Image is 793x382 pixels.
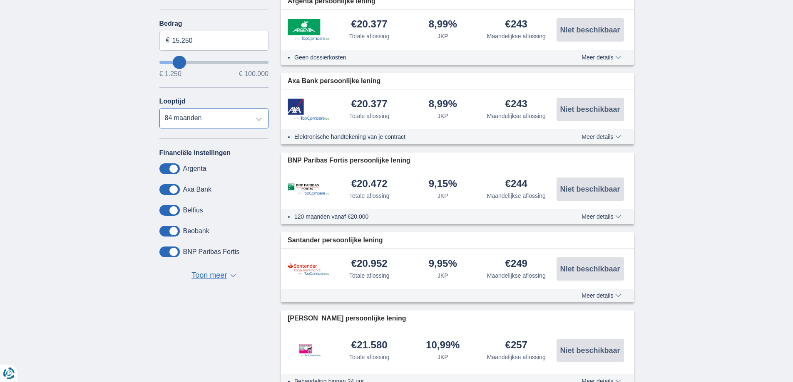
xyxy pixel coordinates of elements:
[429,19,457,30] div: 8,99%
[288,236,383,245] span: Santander persoonlijke lening
[438,271,448,280] div: JKP
[183,165,206,173] label: Argenta
[294,133,551,141] li: Elektronische handtekening van je contract
[294,212,551,221] li: 120 maanden vanaf €20.000
[230,274,236,277] span: ▼
[582,134,621,140] span: Meer details
[560,106,620,113] span: Niet beschikbaar
[183,186,211,193] label: Axa Bank
[288,263,329,276] img: product.pl.alt Santander
[189,270,239,281] button: Toon meer ▼
[183,227,209,235] label: Beobank
[505,259,527,270] div: €249
[288,99,329,121] img: product.pl.alt Axa Bank
[429,179,457,190] div: 9,15%
[582,214,621,219] span: Meer details
[288,335,329,365] img: product.pl.alt Leemans Kredieten
[505,340,527,351] div: €257
[505,179,527,190] div: €244
[426,340,460,351] div: 10,99%
[349,112,390,120] div: Totale aflossing
[557,18,624,42] button: Niet beschikbaar
[349,32,390,40] div: Totale aflossing
[159,149,231,157] label: Financiële instellingen
[560,185,620,193] span: Niet beschikbaar
[288,314,406,323] span: [PERSON_NAME] persoonlijke lening
[183,248,240,256] label: BNP Paribas Fortis
[349,271,390,280] div: Totale aflossing
[349,353,390,361] div: Totale aflossing
[351,340,388,351] div: €21.580
[183,207,203,214] label: Belfius
[349,192,390,200] div: Totale aflossing
[487,271,546,280] div: Maandelijkse aflossing
[438,192,448,200] div: JKP
[487,32,546,40] div: Maandelijkse aflossing
[575,54,627,61] button: Meer details
[575,292,627,299] button: Meer details
[351,179,388,190] div: €20.472
[487,353,546,361] div: Maandelijkse aflossing
[351,19,388,30] div: €20.377
[159,61,269,64] input: wantToBorrow
[582,54,621,60] span: Meer details
[560,26,620,34] span: Niet beschikbaar
[351,259,388,270] div: €20.952
[560,347,620,354] span: Niet beschikbaar
[487,192,546,200] div: Maandelijkse aflossing
[505,19,527,30] div: €243
[239,71,268,77] span: € 100.000
[429,259,457,270] div: 9,95%
[288,183,329,195] img: product.pl.alt BNP Paribas Fortis
[351,99,388,110] div: €20.377
[438,353,448,361] div: JKP
[557,257,624,281] button: Niet beschikbaar
[191,270,227,281] span: Toon meer
[560,265,620,273] span: Niet beschikbaar
[582,293,621,298] span: Meer details
[288,19,329,40] img: product.pl.alt Argenta
[505,99,527,110] div: €243
[288,156,410,165] span: BNP Paribas Fortis persoonlijke lening
[288,76,380,86] span: Axa Bank persoonlijke lening
[557,339,624,362] button: Niet beschikbaar
[438,112,448,120] div: JKP
[166,36,170,45] span: €
[557,177,624,201] button: Niet beschikbaar
[438,32,448,40] div: JKP
[294,53,551,62] li: Geen dossierkosten
[159,71,181,77] span: € 1.250
[575,213,627,220] button: Meer details
[159,20,269,27] label: Bedrag
[575,133,627,140] button: Meer details
[159,98,186,105] label: Looptijd
[487,112,546,120] div: Maandelijkse aflossing
[557,98,624,121] button: Niet beschikbaar
[429,99,457,110] div: 8,99%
